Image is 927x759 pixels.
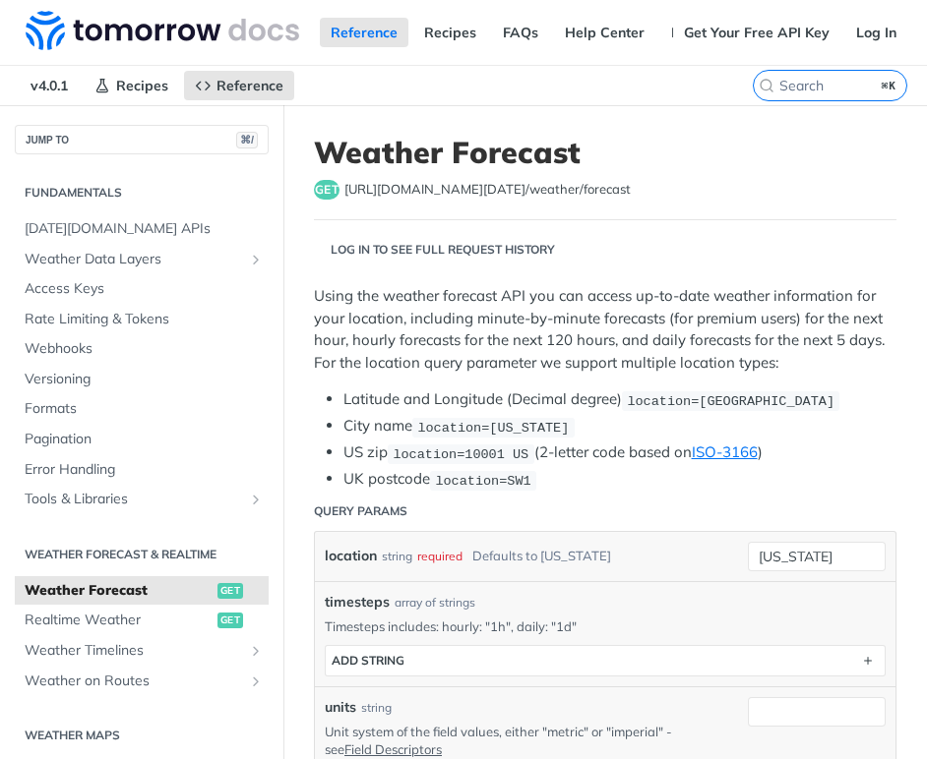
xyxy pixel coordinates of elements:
h2: Fundamentals [15,184,269,202]
span: location=10001 US [393,446,528,461]
a: Field Descriptors [344,741,442,757]
a: Weather TimelinesShow subpages for Weather Timelines [15,636,269,666]
p: Timesteps includes: hourly: "1h", daily: "1d" [325,617,886,635]
button: Show subpages for Weather Data Layers [248,252,264,267]
span: Rate Limiting & Tokens [25,310,264,329]
li: UK postcode [343,468,896,491]
a: Weather Forecastget [15,576,269,606]
span: [DATE][DOMAIN_NAME] APIs [25,219,264,239]
h2: Weather Maps [15,727,269,744]
span: Versioning [25,370,264,389]
span: Error Handling [25,460,264,480]
h1: Weather Forecast [314,135,896,170]
span: get [217,613,243,628]
span: Formats [25,399,264,419]
label: location [325,542,377,570]
a: Log In [845,18,907,47]
span: Reference [216,77,283,94]
a: Pagination [15,425,269,454]
a: Reference [184,71,294,100]
div: required [417,542,463,570]
svg: Search [759,78,774,93]
p: Using the weather forecast API you can access up-to-date weather information for your location, i... [314,285,896,374]
a: Access Keys [15,274,269,304]
a: Recipes [413,18,487,47]
li: City name [343,415,896,438]
button: Show subpages for Weather on Routes [248,673,264,689]
span: Weather on Routes [25,671,243,691]
a: Weather Data LayersShow subpages for Weather Data Layers [15,245,269,274]
span: location=SW1 [435,473,530,488]
button: JUMP TO⌘/ [15,125,269,154]
h2: Weather Forecast & realtime [15,546,269,563]
span: v4.0.1 [20,71,79,100]
li: Latitude and Longitude (Decimal degree) [343,388,896,411]
a: Webhooks [15,334,269,364]
button: Show subpages for Tools & Libraries [248,492,264,507]
span: Webhooks [25,339,264,359]
span: location=[GEOGRAPHIC_DATA] [627,393,834,408]
span: location=[US_STATE] [417,420,569,435]
a: ISO-3166 [692,442,758,461]
span: Recipes [116,77,168,94]
img: Tomorrow.io Weather API Docs [26,11,299,50]
button: ADD string [326,646,885,675]
a: Formats [15,394,269,424]
span: Pagination [25,430,264,449]
a: FAQs [492,18,549,47]
span: Access Keys [25,279,264,299]
span: timesteps [325,592,390,613]
div: array of strings [395,594,475,612]
div: Defaults to [US_STATE] [472,542,611,570]
div: Log in to see full request history [314,241,555,259]
a: Realtime Weatherget [15,606,269,635]
div: string [382,542,412,570]
li: US zip (2-letter code based on ) [343,441,896,464]
a: Error Handling [15,455,269,485]
a: Versioning [15,365,269,394]
a: Tools & LibrariesShow subpages for Tools & Libraries [15,485,269,514]
div: string [361,699,392,717]
a: Weather on RoutesShow subpages for Weather on Routes [15,667,269,696]
div: Query Params [314,502,407,520]
kbd: ⌘K [877,76,901,95]
a: Blog [660,18,712,47]
div: ADD string [332,653,404,668]
a: Get Your Free API Key [673,18,840,47]
button: Show subpages for Weather Timelines [248,643,264,659]
a: Reference [320,18,408,47]
a: Help Center [554,18,655,47]
span: Realtime Weather [25,611,213,630]
a: [DATE][DOMAIN_NAME] APIs [15,214,269,244]
span: Tools & Libraries [25,490,243,509]
span: ⌘/ [236,132,258,148]
span: get [314,180,340,200]
span: Weather Forecast [25,581,213,601]
label: units [325,697,356,718]
a: Recipes [84,71,179,100]
span: https://api.tomorrow.io/v4/weather/forecast [344,180,631,200]
span: get [217,583,243,599]
a: Rate Limiting & Tokens [15,305,269,334]
span: Weather Timelines [25,641,243,661]
span: Weather Data Layers [25,250,243,269]
p: Unit system of the field values, either "metric" or "imperial" - see [325,723,718,758]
